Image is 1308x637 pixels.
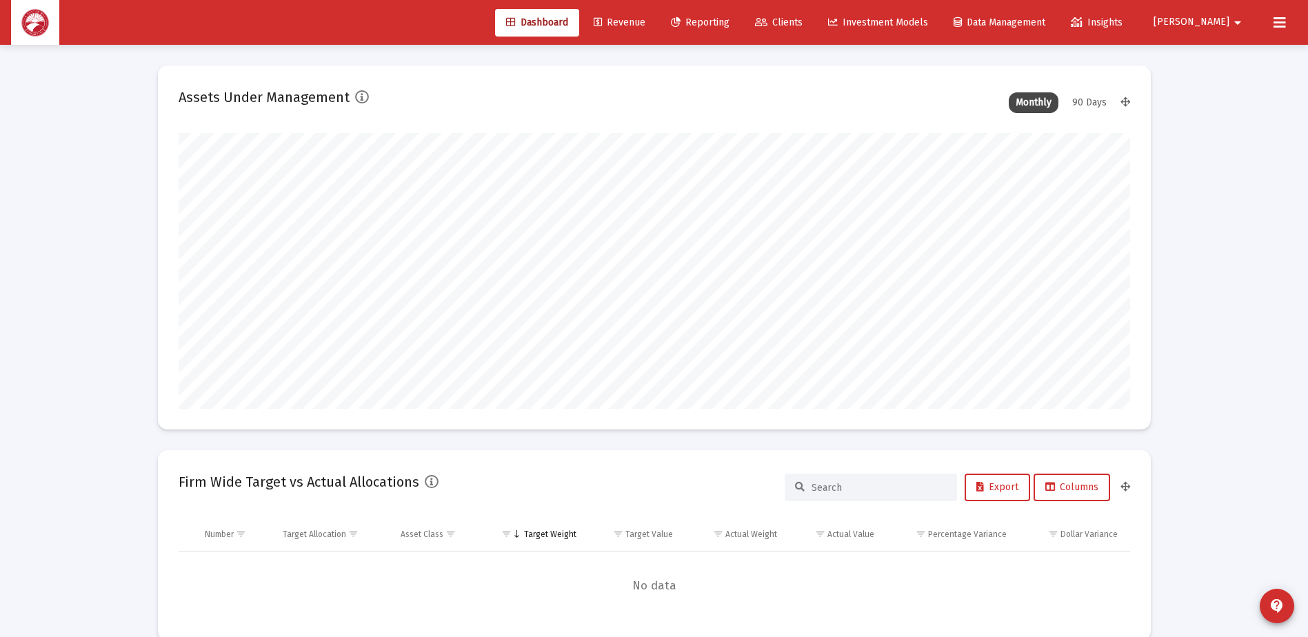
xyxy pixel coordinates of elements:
div: Asset Class [401,529,443,540]
div: Actual Weight [725,529,777,540]
span: Insights [1071,17,1123,28]
a: Investment Models [817,9,939,37]
td: Column Percentage Variance [884,518,1016,551]
span: Show filter options for column 'Target Weight' [501,529,512,539]
div: Percentage Variance [928,529,1007,540]
td: Column Number [195,518,274,551]
div: 90 Days [1065,92,1114,113]
td: Column Target Weight [483,518,586,551]
span: Export [976,481,1018,493]
span: Investment Models [828,17,928,28]
div: Number [205,529,234,540]
a: Insights [1060,9,1134,37]
div: Target Allocation [283,529,346,540]
span: Show filter options for column 'Actual Value' [815,529,825,539]
div: Actual Value [827,529,874,540]
span: Show filter options for column 'Asset Class' [445,529,456,539]
td: Column Target Allocation [273,518,391,551]
span: [PERSON_NAME] [1154,17,1229,28]
a: Reporting [660,9,741,37]
span: Dashboard [506,17,568,28]
img: Dashboard [21,9,49,37]
span: Revenue [594,17,645,28]
span: Show filter options for column 'Number' [236,529,246,539]
span: Columns [1045,481,1098,493]
mat-icon: contact_support [1269,598,1285,614]
span: Reporting [671,17,730,28]
h2: Assets Under Management [179,86,350,108]
td: Column Asset Class [391,518,483,551]
div: Target Weight [524,529,576,540]
span: Show filter options for column 'Percentage Variance' [916,529,926,539]
a: Data Management [943,9,1056,37]
a: Dashboard [495,9,579,37]
div: Data grid [179,518,1130,620]
h2: Firm Wide Target vs Actual Allocations [179,471,419,493]
mat-icon: arrow_drop_down [1229,9,1246,37]
div: Dollar Variance [1060,529,1118,540]
button: [PERSON_NAME] [1137,8,1262,36]
span: Show filter options for column 'Target Value' [613,529,623,539]
span: Clients [755,17,803,28]
span: No data [179,578,1130,594]
button: Columns [1034,474,1110,501]
span: Show filter options for column 'Actual Weight' [713,529,723,539]
td: Column Actual Weight [683,518,786,551]
td: Column Dollar Variance [1016,518,1129,551]
a: Clients [744,9,814,37]
a: Revenue [583,9,656,37]
span: Show filter options for column 'Dollar Variance' [1048,529,1058,539]
button: Export [965,474,1030,501]
td: Column Actual Value [787,518,884,551]
div: Target Value [625,529,673,540]
span: Show filter options for column 'Target Allocation' [348,529,359,539]
div: Monthly [1009,92,1058,113]
span: Data Management [954,17,1045,28]
input: Search [812,482,947,494]
td: Column Target Value [586,518,683,551]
